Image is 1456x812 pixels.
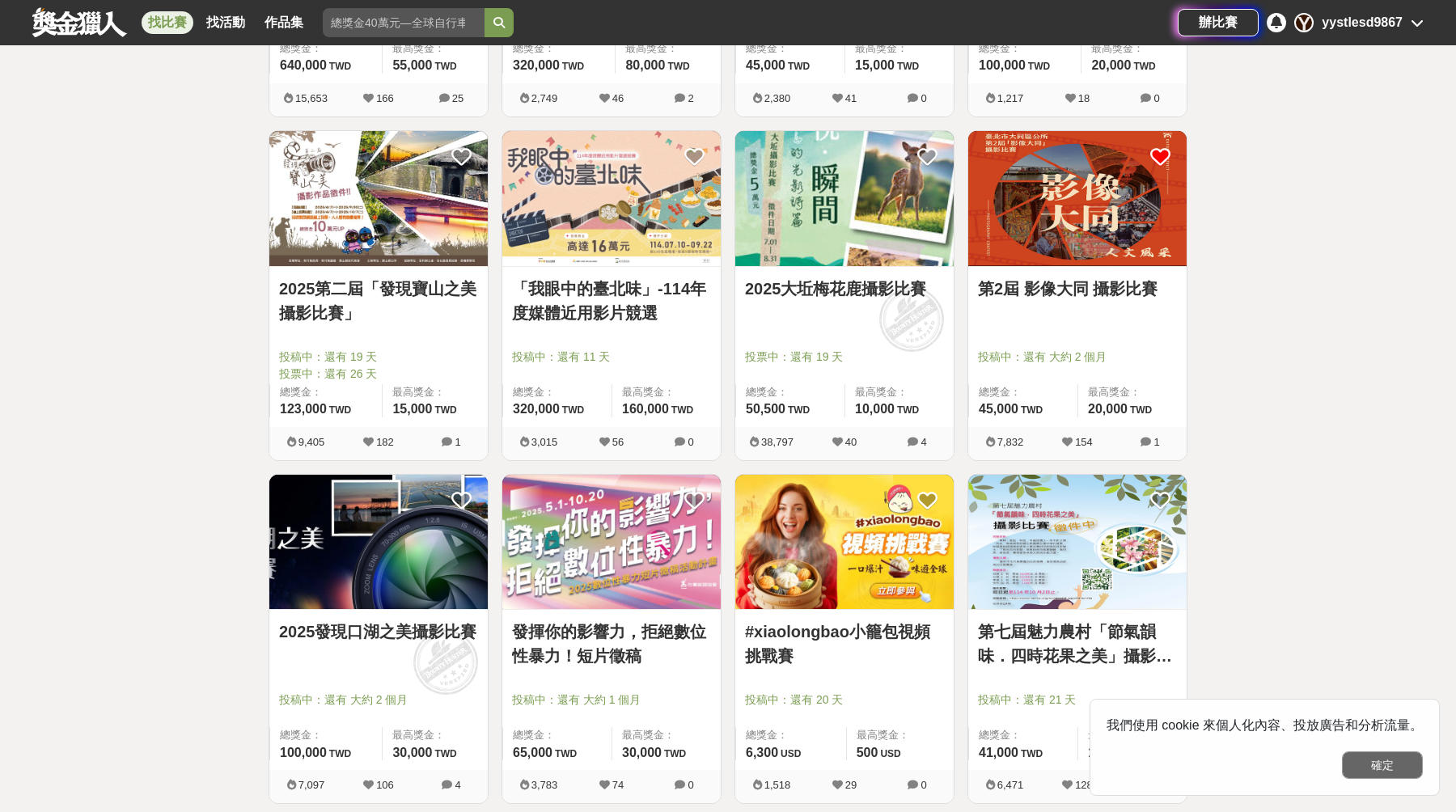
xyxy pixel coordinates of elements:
[921,92,926,104] span: 0
[735,475,954,610] img: Cover Image
[880,748,900,759] span: USD
[376,779,394,791] span: 106
[1342,751,1423,779] button: 確定
[761,436,794,448] span: 38,797
[434,404,456,416] span: TWD
[788,404,810,416] span: TWD
[512,349,711,366] span: 投稿中：還有 11 天
[280,40,372,57] span: 總獎金：
[1021,748,1043,759] span: TWD
[434,748,456,759] span: TWD
[1088,384,1177,400] span: 最高獎金：
[392,402,432,416] span: 15,000
[513,402,560,416] span: 320,000
[279,366,478,383] span: 投票中：還有 26 天
[997,436,1024,448] span: 7,832
[555,748,577,759] span: TWD
[329,61,351,72] span: TWD
[323,8,485,37] input: 總獎金40萬元—全球自行車設計比賽
[979,402,1018,416] span: 45,000
[625,40,711,57] span: 最高獎金：
[502,475,721,611] a: Cover Image
[979,40,1071,57] span: 總獎金：
[1078,92,1090,104] span: 18
[612,779,624,791] span: 74
[258,11,310,34] a: 作品集
[735,475,954,611] a: Cover Image
[667,61,689,72] span: TWD
[279,691,478,708] span: 投稿中：還有 大約 2 個月
[376,92,394,104] span: 166
[622,746,662,759] span: 30,000
[855,58,895,72] span: 15,000
[269,131,488,267] a: Cover Image
[622,727,711,743] span: 最高獎金：
[746,384,835,400] span: 總獎金：
[688,92,693,104] span: 2
[845,436,857,448] span: 40
[513,746,552,759] span: 65,000
[512,277,711,325] a: 「我眼中的臺北味」-114年度媒體近用影片競選
[855,402,895,416] span: 10,000
[1294,13,1314,32] div: Y
[1153,92,1159,104] span: 0
[376,436,394,448] span: 182
[455,779,460,791] span: 4
[688,779,693,791] span: 0
[1075,436,1093,448] span: 154
[279,277,478,325] a: 2025第二屆「發現寶山之美攝影比賽」
[531,779,558,791] span: 3,783
[745,620,944,668] a: #xiaolongbao小籠包視頻挑戰賽
[502,131,721,267] a: Cover Image
[845,92,857,104] span: 41
[997,92,1024,104] span: 1,217
[745,691,944,708] span: 投稿中：還有 20 天
[857,727,944,743] span: 最高獎金：
[612,436,624,448] span: 56
[280,746,327,759] span: 100,000
[764,92,791,104] span: 2,380
[746,40,835,57] span: 總獎金：
[434,61,456,72] span: TWD
[269,131,488,266] img: Cover Image
[688,436,693,448] span: 0
[513,384,602,400] span: 總獎金：
[968,131,1187,267] a: Cover Image
[392,384,478,400] span: 最高獎金：
[392,746,432,759] span: 30,000
[735,131,954,267] a: Cover Image
[855,384,944,400] span: 最高獎金：
[513,58,560,72] span: 320,000
[746,727,836,743] span: 總獎金：
[200,11,252,34] a: 找活動
[280,384,372,400] span: 總獎金：
[1091,40,1177,57] span: 最高獎金：
[392,727,478,743] span: 最高獎金：
[968,131,1187,266] img: Cover Image
[746,746,778,759] span: 6,300
[978,691,1177,708] span: 投稿中：還有 21 天
[280,402,327,416] span: 123,000
[513,727,602,743] span: 總獎金：
[979,384,1068,400] span: 總獎金：
[1075,779,1093,791] span: 128
[788,61,810,72] span: TWD
[392,58,432,72] span: 55,000
[845,779,857,791] span: 29
[979,58,1026,72] span: 100,000
[512,691,711,708] span: 投稿中：還有 大約 1 個月
[298,436,325,448] span: 9,405
[562,61,584,72] span: TWD
[1153,436,1159,448] span: 1
[1028,61,1050,72] span: TWD
[664,748,686,759] span: TWD
[280,58,327,72] span: 640,000
[968,475,1187,611] a: Cover Image
[298,779,325,791] span: 7,097
[455,436,460,448] span: 1
[279,349,478,366] span: 投稿中：還有 19 天
[1322,13,1403,32] div: yystlesd9867
[280,727,372,743] span: 總獎金：
[392,40,478,57] span: 最高獎金：
[897,61,919,72] span: TWD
